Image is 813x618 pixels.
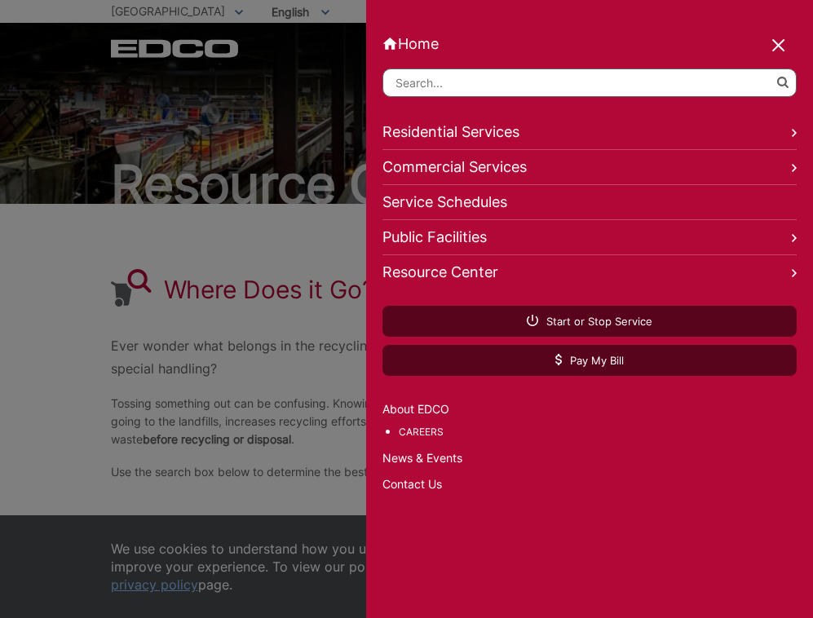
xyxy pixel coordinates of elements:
[382,115,797,150] a: Residential Services
[382,255,797,289] a: Resource Center
[382,35,797,52] a: Home
[399,423,797,441] a: Careers
[382,150,797,185] a: Commercial Services
[382,449,797,467] a: News & Events
[382,345,797,376] a: Pay My Bill
[555,353,624,368] span: Pay My Bill
[382,220,797,255] a: Public Facilities
[382,400,797,418] a: About EDCO
[382,475,797,493] a: Contact Us
[527,314,652,329] span: Start or Stop Service
[382,306,797,337] a: Start or Stop Service
[382,185,797,220] a: Service Schedules
[382,68,797,97] input: Search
